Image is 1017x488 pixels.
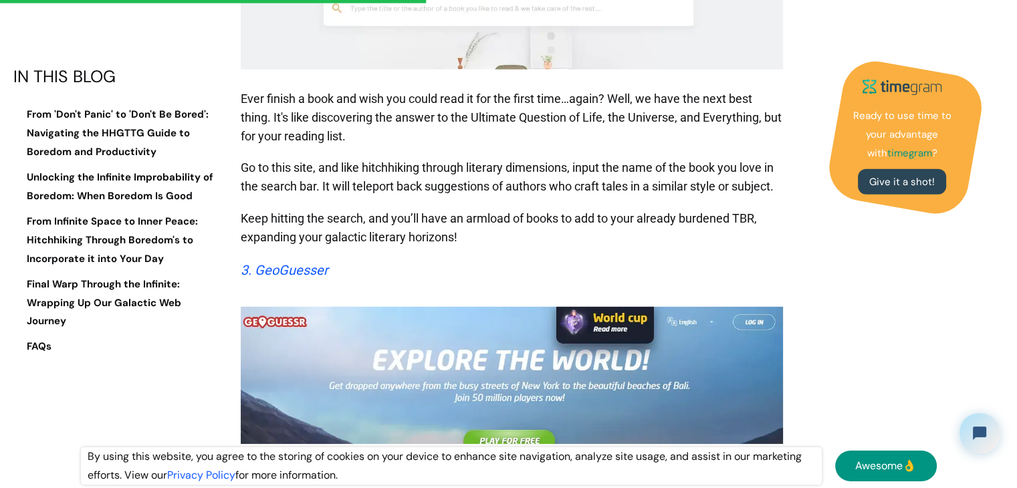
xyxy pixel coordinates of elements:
[241,203,783,253] p: Keep hitting the search, and you’ll have an armload of books to add to your already burdened TBR,...
[887,146,931,159] strong: timegram
[241,262,328,278] a: 3. GeoGuesser
[858,169,946,195] a: Give it a shot!
[13,275,214,331] a: Final Warp Through the Infinite: Wrapping Up Our Galactic Web Journey
[13,212,214,268] a: From Infinite Space to Inner Peace: Hitchhiking Through Boredom's to Incorporate it into Your Day
[241,152,783,203] p: Go to this site, and like hitchhiking through literary dimensions, input the name of the book you...
[855,74,949,100] img: timegram logo
[13,67,214,86] div: IN THIS BLOG
[13,338,214,356] a: FAQs
[241,83,783,152] p: Ever finish a book and wish you could read it for the first time…again? Well, we have the next be...
[13,106,214,162] a: From 'Don't Panic' to 'Don't Be Bored': Navigating the HHGTTG Guide to Boredom and Productivity
[948,402,1011,465] iframe: Tidio Chat
[849,106,955,162] p: Ready to use time to your advantage with ?
[81,447,822,485] div: By using this website, you agree to the storing of cookies on your device to enhance site navigat...
[13,168,214,206] a: Unlocking the Infinite Improbability of Boredom: When Boredom Is Good
[167,468,235,482] a: Privacy Policy
[835,451,937,481] a: Awesome👌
